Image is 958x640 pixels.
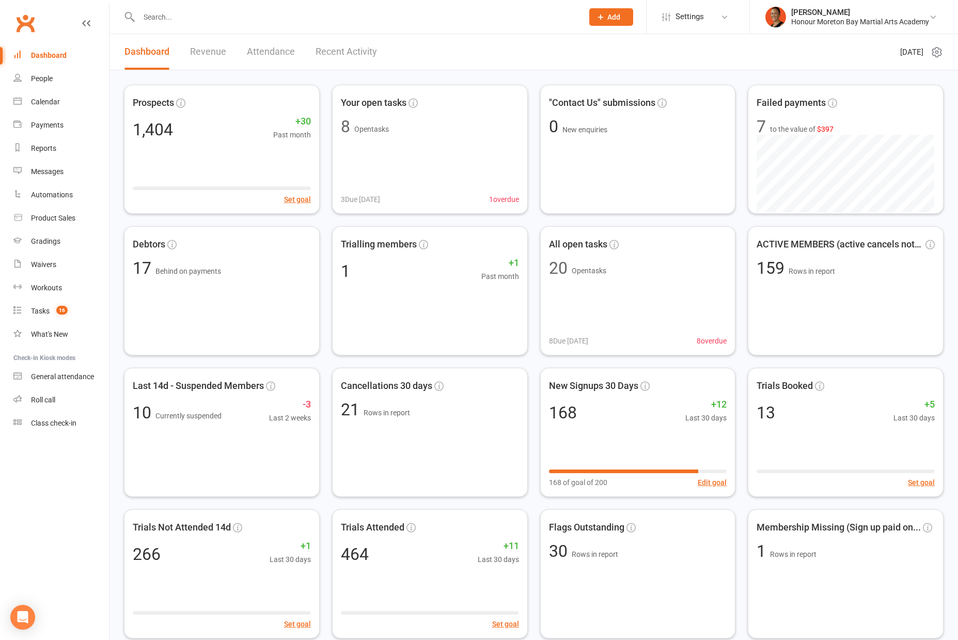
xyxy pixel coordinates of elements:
[13,90,109,114] a: Calendar
[133,96,174,111] span: Prospects
[341,96,406,111] span: Your open tasks
[269,412,311,424] span: Last 2 weeks
[13,207,109,230] a: Product Sales
[31,51,67,59] div: Dashboard
[12,10,38,36] a: Clubworx
[549,477,607,488] span: 168 of goal of 200
[549,379,638,394] span: New Signups 30 Days
[341,520,404,535] span: Trials Attended
[549,404,577,421] div: 168
[155,267,221,275] span: Behind on payments
[589,8,633,26] button: Add
[133,121,173,138] div: 1,404
[56,306,68,315] span: 16
[13,114,109,137] a: Payments
[757,118,766,135] div: 7
[13,67,109,90] a: People
[13,323,109,346] a: What's New
[685,397,727,412] span: +12
[908,477,935,488] button: Set goal
[757,237,923,252] span: ACTIVE MEMBERS (active cancels not ...
[757,258,789,278] span: 159
[133,258,155,278] span: 17
[685,412,727,424] span: Last 30 days
[893,397,935,412] span: +5
[757,96,826,111] span: Failed payments
[900,46,923,58] span: [DATE]
[31,284,62,292] div: Workouts
[13,300,109,323] a: Tasks 16
[133,237,165,252] span: Debtors
[341,118,350,135] div: 8
[481,271,519,282] span: Past month
[31,74,53,83] div: People
[273,114,311,129] span: +30
[757,379,813,394] span: Trials Booked
[270,554,311,565] span: Last 30 days
[676,5,704,28] span: Settings
[13,276,109,300] a: Workouts
[31,419,76,427] div: Class check-in
[133,520,231,535] span: Trials Not Attended 14d
[133,546,161,563] div: 266
[31,121,64,129] div: Payments
[757,520,921,535] span: Membership Missing (Sign up paid on...
[316,34,377,70] a: Recent Activity
[273,129,311,141] span: Past month
[124,34,169,70] a: Dashboard
[549,541,572,561] span: 30
[481,256,519,271] span: +1
[698,477,727,488] button: Edit goal
[133,379,264,394] span: Last 14d - Suspended Members
[284,194,311,205] button: Set goal
[489,194,519,205] span: 1 overdue
[757,404,775,421] div: 13
[13,388,109,412] a: Roll call
[770,123,834,135] span: to the value of
[31,330,68,338] div: What's New
[341,263,350,279] div: 1
[284,618,311,630] button: Set goal
[341,546,369,563] div: 464
[817,125,834,133] span: $397
[269,397,311,412] span: -3
[572,267,606,275] span: Open tasks
[341,237,417,252] span: Trialling members
[354,125,389,133] span: Open tasks
[31,260,56,269] div: Waivers
[364,409,410,417] span: Rows in report
[13,183,109,207] a: Automations
[549,520,624,535] span: Flags Outstanding
[549,260,568,276] div: 20
[789,267,835,275] span: Rows in report
[31,191,73,199] div: Automations
[31,307,50,315] div: Tasks
[549,237,607,252] span: All open tasks
[549,335,588,347] span: 8 Due [DATE]
[893,412,935,424] span: Last 30 days
[190,34,226,70] a: Revenue
[13,44,109,67] a: Dashboard
[31,237,60,245] div: Gradings
[791,8,929,17] div: [PERSON_NAME]
[10,605,35,630] div: Open Intercom Messenger
[341,194,380,205] span: 3 Due [DATE]
[341,400,364,419] span: 21
[791,17,929,26] div: Honour Moreton Bay Martial Arts Academy
[13,365,109,388] a: General attendance kiosk mode
[572,550,618,558] span: Rows in report
[13,160,109,183] a: Messages
[270,539,311,554] span: +1
[341,379,432,394] span: Cancellations 30 days
[549,117,562,136] span: 0
[31,144,56,152] div: Reports
[31,214,75,222] div: Product Sales
[31,98,60,106] div: Calendar
[247,34,295,70] a: Attendance
[13,253,109,276] a: Waivers
[478,554,519,565] span: Last 30 days
[770,550,816,558] span: Rows in report
[155,412,222,420] span: Currently suspended
[562,126,607,134] span: New enquiries
[13,230,109,253] a: Gradings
